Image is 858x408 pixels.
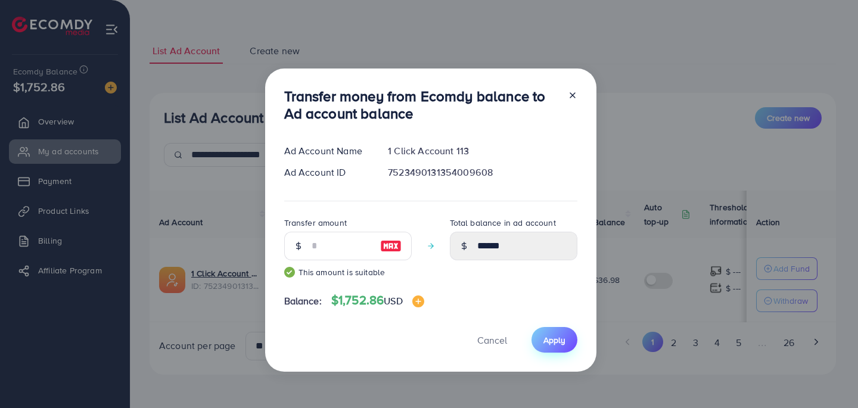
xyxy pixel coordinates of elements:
button: Cancel [462,327,522,353]
h3: Transfer money from Ecomdy balance to Ad account balance [284,88,558,122]
iframe: Chat [807,354,849,399]
h4: $1,752.86 [331,293,424,308]
img: image [380,239,402,253]
div: Ad Account Name [275,144,379,158]
small: This amount is suitable [284,266,412,278]
span: Apply [543,334,565,346]
span: USD [384,294,402,307]
button: Apply [531,327,577,353]
img: image [412,295,424,307]
span: Balance: [284,294,322,308]
label: Total balance in ad account [450,217,556,229]
span: Cancel [477,334,507,347]
img: guide [284,267,295,278]
div: 1 Click Account 113 [378,144,586,158]
div: 7523490131354009608 [378,166,586,179]
div: Ad Account ID [275,166,379,179]
label: Transfer amount [284,217,347,229]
